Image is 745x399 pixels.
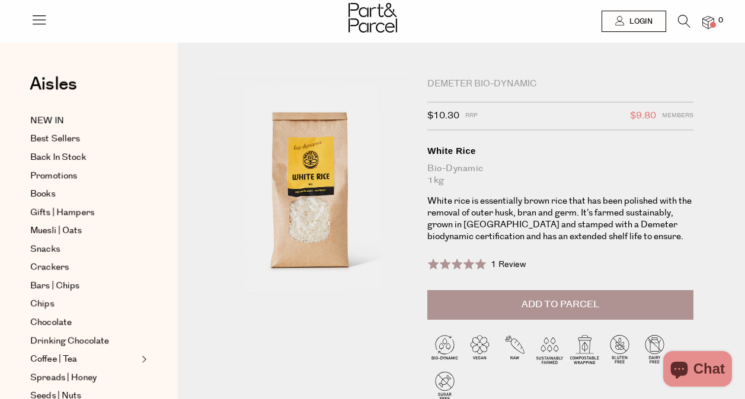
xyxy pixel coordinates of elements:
[30,169,138,183] a: Promotions
[427,290,693,320] button: Add to Parcel
[30,316,138,330] a: Chocolate
[715,15,726,26] span: 0
[30,297,138,311] a: Chips
[30,187,55,201] span: Books
[30,334,109,348] span: Drinking Chocolate
[30,224,138,238] a: Muesli | Oats
[30,114,64,128] span: NEW IN
[427,78,693,90] div: Demeter Bio-Dynamic
[30,371,138,385] a: Spreads | Honey
[30,169,77,183] span: Promotions
[30,260,138,275] a: Crackers
[427,195,693,243] p: White rice is essentially brown rice that has been polished with the removal of outer husk, bran ...
[30,279,79,293] span: Bars | Chips
[427,163,693,186] div: Bio-Dynamic 1kg
[30,260,69,275] span: Crackers
[139,352,147,366] button: Expand/Collapse Coffee | Tea
[30,205,138,220] a: Gifts | Hampers
[30,316,72,330] span: Chocolate
[660,351,736,390] inbox-online-store-chat: Shopify online store chat
[626,17,653,27] span: Login
[30,150,86,165] span: Back In Stock
[427,108,459,124] span: $10.30
[30,242,60,256] span: Snacks
[30,242,138,256] a: Snacks
[30,279,138,293] a: Bars | Chips
[30,334,138,348] a: Drinking Chocolate
[30,114,138,128] a: NEW IN
[602,11,666,32] a: Login
[30,132,80,146] span: Best Sellers
[465,108,478,124] span: RRP
[348,3,397,33] img: Part&Parcel
[567,332,602,366] img: P_P-ICONS-Live_Bec_V11_Compostable_Wrapping.svg
[497,332,532,366] img: P_P-ICONS-Live_Bec_V11_Raw.svg
[637,332,672,366] img: P_P-ICONS-Live_Bec_V11_Dairy_Free.svg
[427,332,462,366] img: P_P-ICONS-Live_Bec_V11_Bio-Dynamic.svg
[662,108,693,124] span: Members
[630,108,656,124] span: $9.80
[462,332,497,366] img: P_P-ICONS-Live_Bec_V11_Vegan.svg
[30,205,94,220] span: Gifts | Hampers
[30,132,138,146] a: Best Sellers
[532,332,567,366] img: P_P-ICONS-Live_Bec_V11_Sustainable_Farmed.svg
[30,75,77,105] a: Aisles
[30,187,138,201] a: Books
[602,332,637,366] img: P_P-ICONS-Live_Bec_V11_Gluten_Free.svg
[213,78,410,310] img: White Rice
[30,297,54,311] span: Chips
[491,259,526,271] span: 1 Review
[30,71,77,97] span: Aisles
[522,298,599,311] span: Add to Parcel
[30,224,82,238] span: Muesli | Oats
[30,371,97,385] span: Spreads | Honey
[30,150,138,165] a: Back In Stock
[30,352,138,366] a: Coffee | Tea
[30,352,77,366] span: Coffee | Tea
[702,16,714,28] a: 0
[427,145,693,157] div: White Rice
